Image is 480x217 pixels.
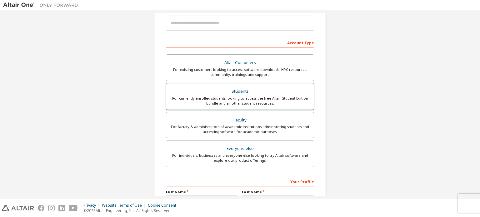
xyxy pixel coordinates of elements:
div: For individuals, businesses and everyone else looking to try Altair software and explore our prod... [170,153,310,163]
div: Website Terms of Use [102,203,148,208]
div: Account Type [166,37,314,47]
label: Last Name [242,190,314,195]
div: Everyone else [170,144,310,153]
img: facebook.svg [38,205,44,211]
div: Students [170,87,310,96]
img: linkedin.svg [58,205,65,211]
label: First Name [166,190,238,195]
img: youtube.svg [69,205,78,211]
img: instagram.svg [48,205,55,211]
img: Altair One [3,2,81,8]
div: Altair Customers [170,58,310,67]
div: Cookie Consent [148,203,180,208]
div: Privacy [83,203,102,208]
div: Your Profile [166,176,314,186]
div: For currently enrolled students looking to access the free Altair Student Edition bundle and all ... [170,96,310,106]
div: Faculty [170,116,310,125]
div: For existing customers looking to access software downloads, HPC resources, community, trainings ... [170,67,310,77]
div: For faculty & administrators of academic institutions administering students and accessing softwa... [170,124,310,134]
p: © 2025 Altair Engineering, Inc. All Rights Reserved. [83,208,180,213]
img: altair_logo.svg [2,205,34,211]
